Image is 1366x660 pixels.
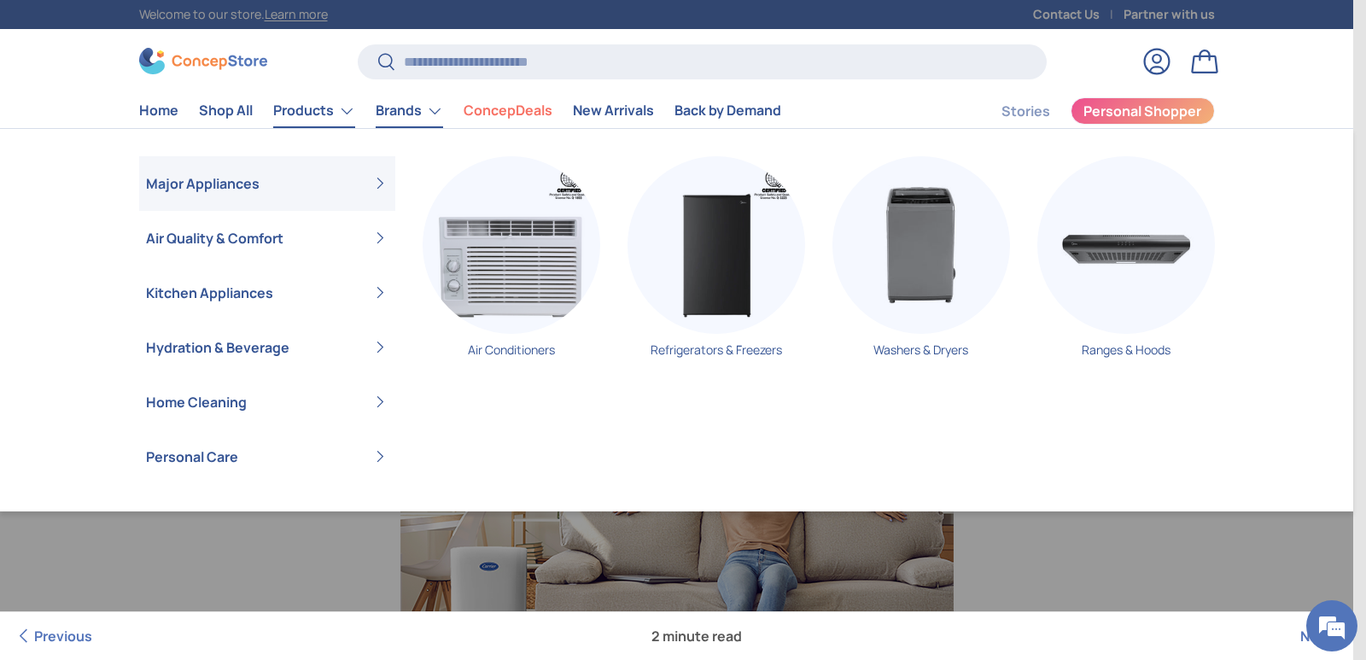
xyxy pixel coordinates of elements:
a: Stories [1001,95,1050,128]
img: ConcepStore [139,48,267,74]
a: Shop All [199,94,253,127]
a: Personal Shopper [1071,97,1215,125]
a: New Arrivals [573,94,654,127]
nav: Secondary [960,94,1215,128]
summary: Products [263,94,365,128]
a: Next [1300,612,1352,660]
summary: Brands [365,94,453,128]
span: Personal Shopper [1083,104,1201,118]
span: Next [1300,627,1332,645]
a: Previous [14,612,92,660]
span: 2 minute read [638,612,756,660]
a: Back by Demand [674,94,781,127]
a: ConcepDeals [464,94,552,127]
span: Previous [34,627,92,645]
nav: Primary [139,94,781,128]
a: Home [139,94,178,127]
